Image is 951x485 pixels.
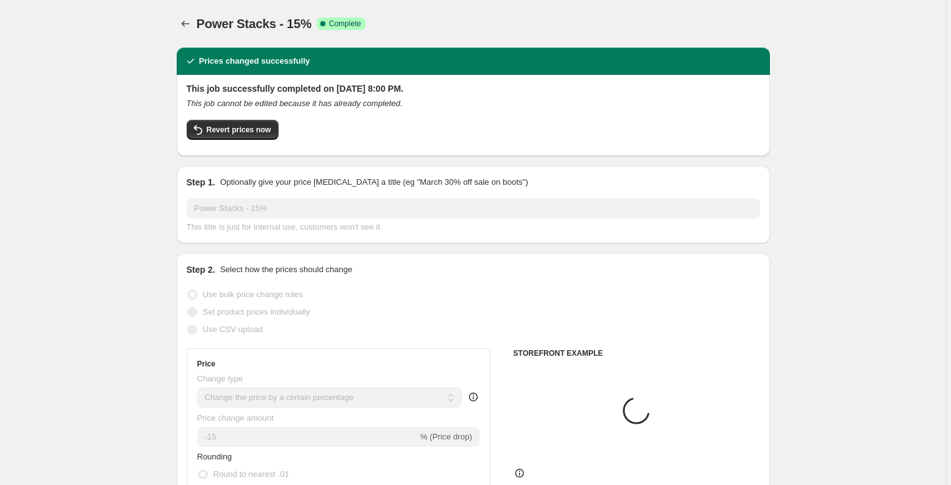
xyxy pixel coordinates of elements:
[187,82,760,95] h2: This job successfully completed on [DATE] 8:00 PM.
[199,55,310,67] h2: Prices changed successfully
[420,432,472,441] span: % (Price drop)
[329,19,361,29] span: Complete
[187,176,215,189] h2: Step 1.
[220,176,528,189] p: Optionally give your price [MEDICAL_DATA] a title (eg "March 30% off sale on boots")
[197,452,232,461] span: Rounding
[187,198,760,218] input: 30% off holiday sale
[187,263,215,276] h2: Step 2.
[513,348,760,358] h6: STOREFRONT EXAMPLE
[467,391,480,403] div: help
[203,325,263,334] span: Use CSV upload
[187,99,403,108] i: This job cannot be edited because it has already completed.
[214,469,289,479] span: Round to nearest .01
[197,17,312,31] span: Power Stacks - 15%
[197,413,274,423] span: Price change amount
[207,125,271,135] span: Revert prices now
[220,263,352,276] p: Select how the prices should change
[177,15,194,32] button: Price change jobs
[187,222,380,232] span: This title is just for internal use, customers won't see it
[203,307,310,316] span: Set product prices individually
[197,374,244,383] span: Change type
[197,427,418,447] input: -15
[197,359,215,369] h3: Price
[187,120,278,140] button: Revert prices now
[203,290,303,299] span: Use bulk price change rules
